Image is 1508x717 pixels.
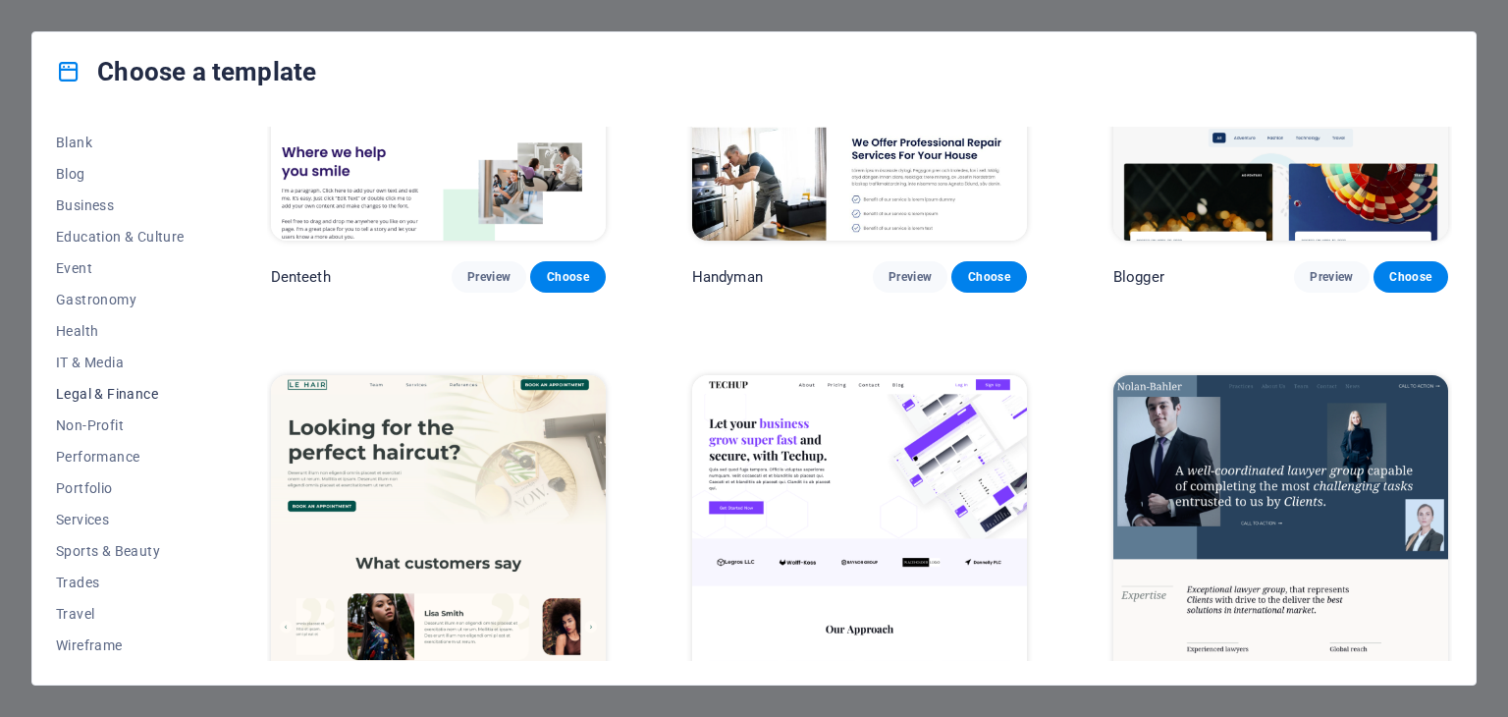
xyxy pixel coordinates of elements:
[692,267,763,287] p: Handyman
[56,449,185,465] span: Performance
[56,158,185,190] button: Blog
[56,410,185,441] button: Non-Profit
[1310,269,1353,285] span: Preview
[56,127,185,158] button: Blank
[56,323,185,339] span: Health
[1389,269,1432,285] span: Choose
[56,252,185,284] button: Event
[56,221,185,252] button: Education & Culture
[271,375,606,684] img: Le Hair
[56,480,185,496] span: Portfolio
[56,606,185,622] span: Travel
[56,543,185,559] span: Sports & Beauty
[56,260,185,276] span: Event
[56,441,185,472] button: Performance
[56,56,316,87] h4: Choose a template
[56,284,185,315] button: Gastronomy
[56,135,185,150] span: Blank
[1294,261,1369,293] button: Preview
[889,269,932,285] span: Preview
[546,269,589,285] span: Choose
[873,261,947,293] button: Preview
[967,269,1010,285] span: Choose
[56,637,185,653] span: Wireframe
[56,347,185,378] button: IT & Media
[56,315,185,347] button: Health
[56,355,185,370] span: IT & Media
[56,512,185,527] span: Services
[56,417,185,433] span: Non-Profit
[1373,261,1448,293] button: Choose
[56,386,185,402] span: Legal & Finance
[56,197,185,213] span: Business
[56,630,185,661] button: Wireframe
[271,267,331,287] p: Denteeth
[1113,375,1448,684] img: Nolan-Bahler
[452,261,526,293] button: Preview
[1113,267,1164,287] p: Blogger
[56,575,185,590] span: Trades
[56,598,185,630] button: Travel
[692,375,1027,684] img: TechUp
[56,472,185,504] button: Portfolio
[530,261,605,293] button: Choose
[56,292,185,307] span: Gastronomy
[56,504,185,535] button: Services
[56,190,185,221] button: Business
[56,378,185,410] button: Legal & Finance
[56,567,185,598] button: Trades
[467,269,511,285] span: Preview
[56,229,185,245] span: Education & Culture
[56,166,185,182] span: Blog
[951,261,1026,293] button: Choose
[56,535,185,567] button: Sports & Beauty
